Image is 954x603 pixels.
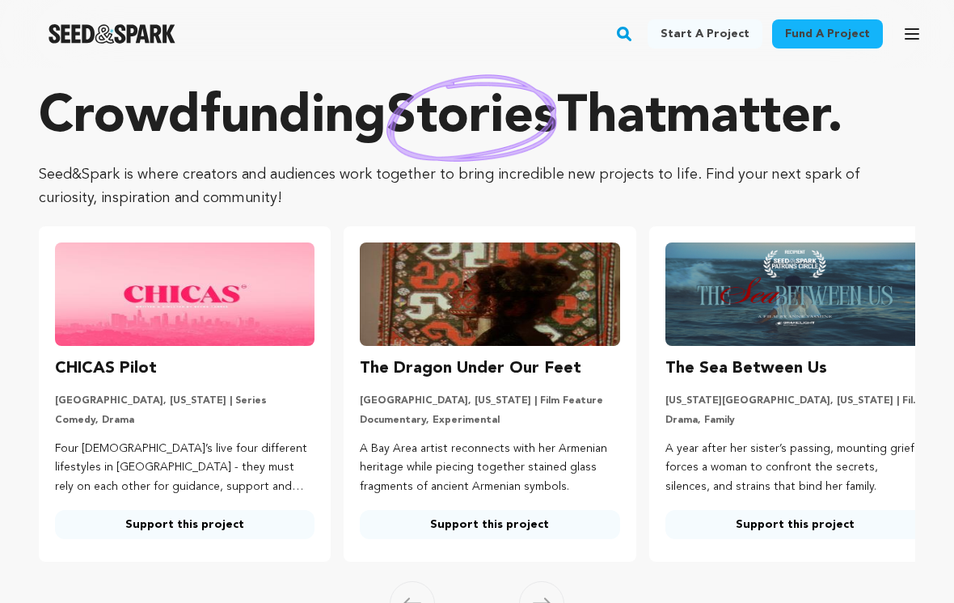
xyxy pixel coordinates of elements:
img: Seed&Spark Logo Dark Mode [49,24,175,44]
h3: The Sea Between Us [665,356,827,382]
h3: The Dragon Under Our Feet [360,356,581,382]
img: The Dragon Under Our Feet image [360,242,619,346]
img: The Sea Between Us image [665,242,925,346]
p: Crowdfunding that . [39,86,915,150]
img: hand sketched image [386,74,557,162]
a: Seed&Spark Homepage [49,24,175,44]
p: Four [DEMOGRAPHIC_DATA]’s live four different lifestyles in [GEOGRAPHIC_DATA] - they must rely on... [55,440,314,497]
p: [US_STATE][GEOGRAPHIC_DATA], [US_STATE] | Film Short [665,394,925,407]
p: Documentary, Experimental [360,414,619,427]
p: Seed&Spark is where creators and audiences work together to bring incredible new projects to life... [39,163,915,210]
p: [GEOGRAPHIC_DATA], [US_STATE] | Series [55,394,314,407]
a: Start a project [648,19,762,48]
p: Comedy, Drama [55,414,314,427]
p: A Bay Area artist reconnects with her Armenian heritage while piecing together stained glass frag... [360,440,619,497]
p: Drama, Family [665,414,925,427]
h3: CHICAS Pilot [55,356,157,382]
img: CHICAS Pilot image [55,242,314,346]
a: Support this project [55,510,314,539]
a: Fund a project [772,19,883,48]
p: A year after her sister’s passing, mounting grief forces a woman to confront the secrets, silence... [665,440,925,497]
a: Support this project [665,510,925,539]
span: matter [666,92,827,144]
a: Support this project [360,510,619,539]
p: [GEOGRAPHIC_DATA], [US_STATE] | Film Feature [360,394,619,407]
